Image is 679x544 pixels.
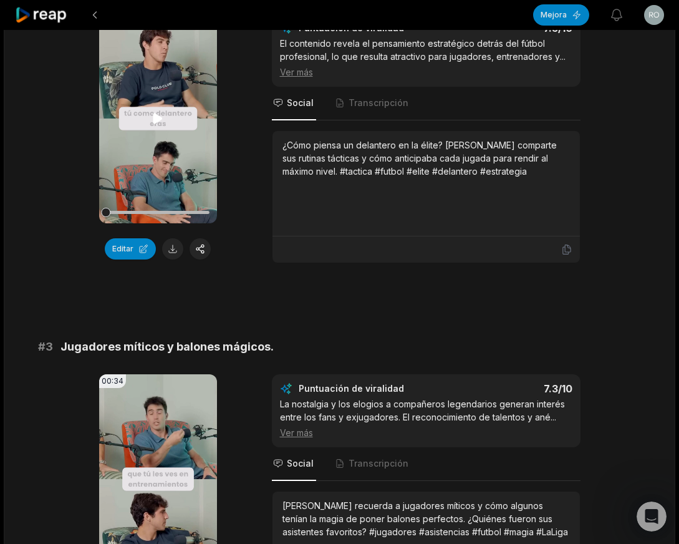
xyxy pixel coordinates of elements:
[280,427,313,438] font: Ver más
[26,233,114,243] font: Registro de cambios
[282,500,568,537] font: [PERSON_NAME] recuerda a jugadores míticos y cómo algunos tenían la magia de poner balones perfec...
[287,458,314,469] font: Social
[349,458,408,469] font: Transcripción
[272,87,580,120] nav: Cortina a la italiana
[25,89,215,109] font: [PERSON_NAME] 👋
[299,383,404,394] font: Puntuación de viralidad
[272,447,580,481] nav: Cortina a la italiana
[49,20,74,45] img: Imagen de perfil de Usama
[49,420,76,430] font: Inicio
[637,502,667,532] iframe: Chat en vivo de Intercom
[112,244,133,253] font: Editar
[26,193,159,203] font: Solemos responder en 2 horas
[60,340,274,353] font: Jugadores míticos y balones mágicos.
[26,274,199,284] font: ¿Tiene alguna solicitud de función?
[287,97,314,108] font: Social
[280,67,313,77] font: Ver más
[166,420,207,430] font: Mensajes
[541,10,567,19] font: Mejora
[214,20,237,42] div: Cerrar
[558,382,572,395] font: /10
[544,382,558,395] font: 7.3
[26,291,224,316] button: ¡Envíanos tus comentarios!
[280,399,565,422] font: La nostalgia y los elogios a compañeros legendarios generan interés entre los fans y exjugadores....
[57,298,192,308] font: ¡Envíanos tus comentarios!
[533,4,589,26] button: Mejora
[560,51,566,62] font: ...
[349,97,408,108] font: Transcripción
[18,227,231,250] a: Registro de cambios
[12,168,237,215] div: Envíanos un mensajeSolemos responder en 2 horas
[46,340,53,353] font: 3
[125,389,249,439] button: Mensajes
[25,110,186,152] font: ¿Cómo podemos ayudarte?
[282,140,557,177] font: ¿Cómo piensa un delantero en la élite? [PERSON_NAME] comparte sus rutinas tácticas y cómo anticip...
[26,180,130,190] font: Envíanos un mensaje
[551,412,556,422] font: ...
[105,238,156,260] button: Editar
[38,340,46,353] font: #
[25,20,50,45] img: Imagen de perfil de Sam
[280,38,560,62] font: El contenido revela el pensamiento estratégico detrás del fútbol profesional, lo que resulta atra...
